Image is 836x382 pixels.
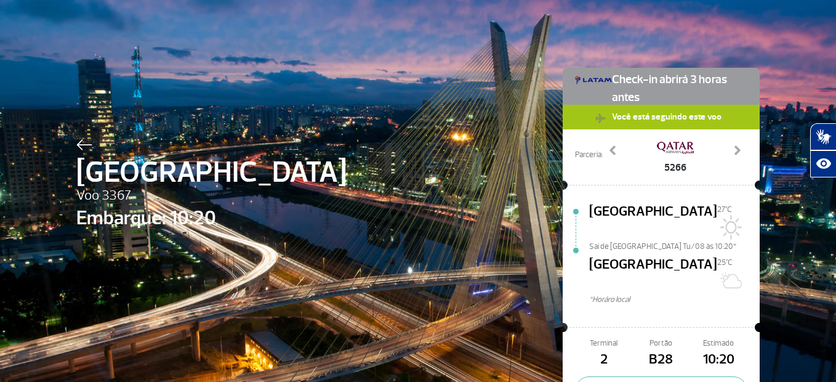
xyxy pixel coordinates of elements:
span: [GEOGRAPHIC_DATA] [76,150,347,195]
span: Estimado [690,338,747,349]
span: *Horáro local [589,294,760,306]
span: 5266 [657,160,694,175]
span: [GEOGRAPHIC_DATA] [589,254,717,294]
span: Check-in abrirá 3 horas antes [612,68,747,107]
span: B28 [632,349,689,370]
span: Você está seguindo este voo [606,105,728,128]
span: [GEOGRAPHIC_DATA] [589,201,717,241]
img: Sol com algumas nuvens [717,268,742,293]
button: Abrir recursos assistivos. [810,150,836,177]
span: Sai de [GEOGRAPHIC_DATA] Tu/08 às 10:20* [589,241,760,250]
span: Voo 3367 [76,185,347,206]
span: Portão [632,338,689,349]
button: Abrir tradutor de língua de sinais. [810,123,836,150]
img: Sol [717,215,742,240]
div: Plugin de acessibilidade da Hand Talk. [810,123,836,177]
span: Terminal [575,338,632,349]
span: Embarque: 10:20 [76,203,347,233]
span: Parceria: [575,149,603,161]
span: 2 [575,349,632,370]
span: 10:20 [690,349,747,370]
span: 25°C [717,258,733,267]
span: 27°C [717,205,732,214]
